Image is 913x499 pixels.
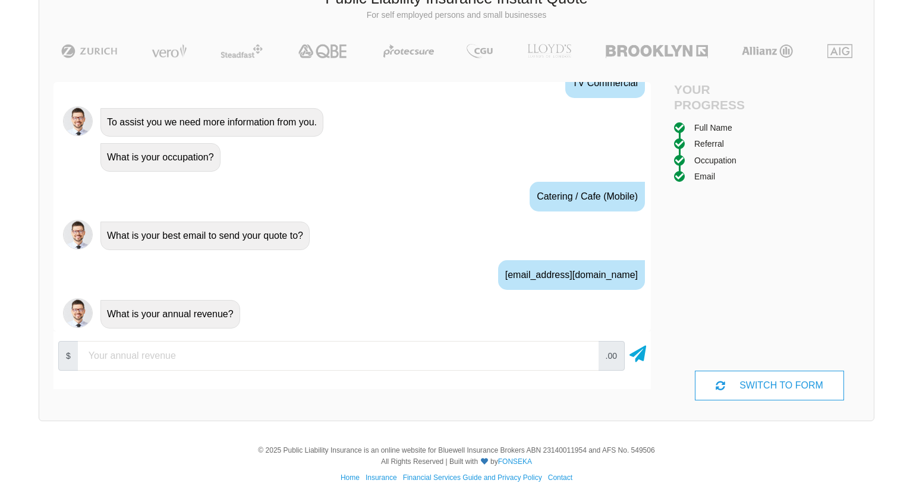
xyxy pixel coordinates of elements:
[100,108,323,137] div: To assist you we need more information from you.
[100,300,240,329] div: What is your annual revenue?
[462,44,498,58] img: CGU | Public Liability Insurance
[63,106,93,136] img: Chatbot | PLI
[498,457,532,466] a: FONSEKA
[565,68,645,98] div: TV Commercial
[498,260,645,290] div: [EMAIL_ADDRESS][DOMAIN_NAME]
[379,44,439,58] img: Protecsure | Public Liability Insurance
[100,143,221,172] div: What is your occupation?
[146,44,192,58] img: Vero | Public Liability Insurance
[63,298,93,328] img: Chatbot | PLI
[694,170,715,183] div: Email
[598,341,625,371] span: .00
[695,371,845,400] div: SWITCH TO FORM
[216,44,268,58] img: Steadfast | Public Liability Insurance
[56,44,123,58] img: Zurich | Public Liability Insurance
[694,137,724,150] div: Referral
[58,341,78,371] span: $
[291,44,355,58] img: QBE | Public Liability Insurance
[601,44,712,58] img: Brooklyn | Public Liability Insurance
[674,82,770,112] h4: Your Progress
[48,10,865,21] p: For self employed persons and small businesses
[823,44,858,58] img: AIG | Public Liability Insurance
[78,341,599,371] input: Your annual revenue
[694,154,736,167] div: Occupation
[403,473,542,482] a: Financial Services Guide and Privacy Policy
[694,121,732,134] div: Full Name
[63,220,93,249] img: Chatbot | PLI
[100,222,310,250] div: What is your best email to send your quote to?
[521,44,578,58] img: LLOYD's | Public Liability Insurance
[366,473,397,482] a: Insurance
[341,473,360,482] a: Home
[530,182,645,211] div: Catering / Cafe (Mobile)
[736,44,799,58] img: Allianz | Public Liability Insurance
[548,473,572,482] a: Contact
